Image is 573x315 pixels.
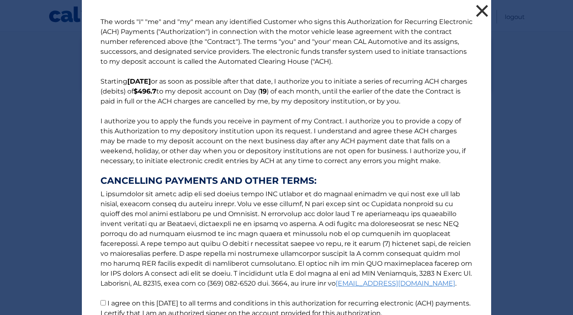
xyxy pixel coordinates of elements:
[474,2,490,19] button: ×
[100,176,473,186] strong: CANCELLING PAYMENTS AND OTHER TERMS:
[127,77,151,85] b: [DATE]
[134,87,156,95] b: $496.7
[336,279,455,287] a: [EMAIL_ADDRESS][DOMAIN_NAME]
[260,87,267,95] b: 19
